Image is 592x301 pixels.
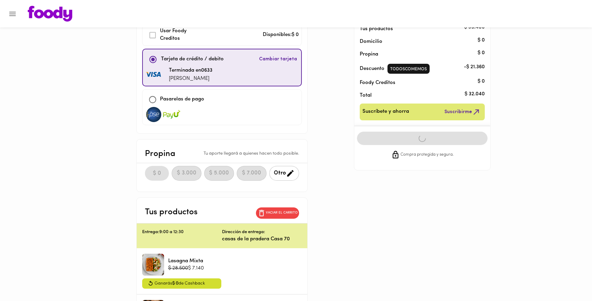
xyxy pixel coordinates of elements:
[4,5,21,22] button: Menu
[172,281,178,286] span: $ 0
[390,67,427,72] p: TODOSCOMEMOS
[443,106,482,118] button: Suscribirme
[263,31,299,39] p: Disponibles: $ 0
[360,79,474,86] p: Foody Creditos
[188,265,204,272] p: $ 7.140
[203,150,299,157] p: Tu aporte llegará a quienes hacen todo posible.
[362,108,409,116] span: Suscríbete y ahorra
[360,51,474,58] p: Propina
[266,210,298,215] p: Vaciar el carrito
[222,229,265,236] p: Dirección de entrega:
[142,254,164,276] div: Lasagna Mixta
[160,96,204,104] p: Pasarelas de pago
[552,261,585,294] iframe: Messagebird Livechat Widget
[478,78,485,85] p: $ 0
[360,38,382,45] p: Domicilio
[160,27,207,43] p: Usar Foody Creditos
[478,37,485,44] p: $ 0
[163,107,180,122] img: visa
[400,152,454,158] span: Compra protegida y segura.
[169,67,212,75] p: Terminada en 0633
[269,166,299,181] button: Otro
[464,24,485,31] p: $ 53.400
[274,169,295,178] span: Otro
[464,64,485,71] p: - $ 21.360
[169,75,212,83] p: [PERSON_NAME]
[259,56,297,63] span: Cambiar tarjeta
[28,6,72,22] img: logo.png
[360,92,474,99] p: Total
[145,206,198,218] p: Tus productos
[478,49,485,57] p: $ 0
[387,64,430,74] button: TODOSCOMEMOS
[145,148,175,160] p: Propina
[465,91,485,98] p: $ 32.040
[222,236,302,243] p: casas de la pradera Casa 70
[142,229,222,236] p: Entrega: 9:00 a 12:30
[258,52,298,67] button: Cambiar tarjeta
[360,65,384,72] p: Descuento
[168,265,188,272] p: $ 28.500
[146,72,163,77] img: visa
[444,108,481,116] span: Suscribirme
[168,257,204,265] p: Lasagna Mixta
[155,280,205,287] span: Ganarás de Cashback
[360,25,474,33] p: Tus productos
[161,56,224,63] p: Tarjeta de crédito / debito
[256,207,299,219] button: Vaciar el carrito
[145,107,162,122] img: visa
